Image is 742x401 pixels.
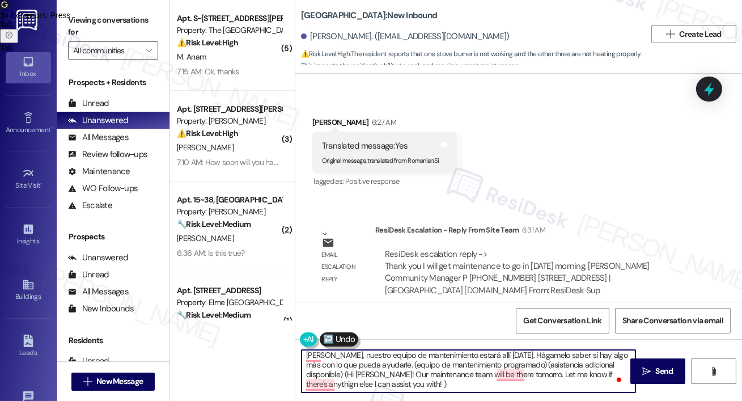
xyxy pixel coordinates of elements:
[302,350,635,392] textarea: To enrich screen reader interactions, please activate Accessibility in Grammarly extension settings
[6,331,51,362] a: Leads
[68,286,129,298] div: All Messages
[68,115,128,126] div: Unanswered
[177,297,282,309] div: Property: Elme [GEOGRAPHIC_DATA]
[312,173,457,189] div: Tagged as:
[523,315,601,327] span: Get Conversation Link
[6,52,51,83] a: Inbox
[177,157,362,167] div: 7:10 AM: How soon will you have an update to follow up?
[709,367,718,376] i: 
[375,224,697,240] div: ResiDesk Escalation - Reply From Site Team
[41,180,43,188] span: •
[68,252,128,264] div: Unanswered
[6,220,51,250] a: Insights •
[68,269,109,281] div: Unread
[516,308,609,334] button: Get Conversation Link
[68,132,129,143] div: All Messages
[322,249,366,285] div: Email escalation reply
[6,275,51,306] a: Buildings
[177,103,282,115] div: Apt. [STREET_ADDRESS][PERSON_NAME]
[642,367,651,376] i: 
[177,52,206,62] span: M. Anam
[177,194,282,206] div: Apt. 15~38, [GEOGRAPHIC_DATA][STREET_ADDRESS]
[177,285,282,297] div: Apt. [STREET_ADDRESS]
[615,308,731,334] button: Share Conversation via email
[83,377,92,386] i: 
[50,124,52,132] span: •
[68,149,147,161] div: Review follow-ups
[68,166,130,178] div: Maintenance
[57,335,169,347] div: Residents
[301,48,646,73] span: : The resident reports that one stove burner is not working and the other three are not heating p...
[177,115,282,127] div: Property: [PERSON_NAME]
[177,142,234,153] span: [PERSON_NAME]
[322,140,439,152] div: Translated message: Yes
[385,248,650,296] div: ResiDesk escalation reply -> Thank you I will get maintenance to go in [DATE] morning. [PERSON_NA...
[369,116,396,128] div: 6:27 AM
[57,77,169,88] div: Prospects + Residents
[177,248,245,258] div: 6:36 AM: Is this true?
[96,375,143,387] span: New Message
[68,303,134,315] div: New Inbounds
[71,373,155,391] button: New Message
[312,116,457,132] div: [PERSON_NAME]
[57,231,169,243] div: Prospects
[177,66,239,77] div: 7:15 AM: Ok, thanks
[177,219,251,229] strong: 🔧 Risk Level: Medium
[6,164,51,195] a: Site Visit •
[177,233,234,243] span: [PERSON_NAME]
[656,365,673,377] span: Send
[630,358,685,384] button: Send
[345,176,400,186] span: Positive response
[68,98,109,109] div: Unread
[68,200,112,212] div: Escalate
[68,183,138,195] div: WO Follow-ups
[322,157,439,164] sub: Original message, translated from Romanian : Si
[39,235,41,243] span: •
[177,128,238,138] strong: ⚠️ Risk Level: High
[177,310,251,320] strong: 🔧 Risk Level: Medium
[519,224,545,236] div: 6:31 AM
[177,206,282,218] div: Property: [PERSON_NAME]
[622,315,723,327] span: Share Conversation via email
[68,355,109,367] div: Unread
[301,49,350,58] strong: ⚠️ Risk Level: High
